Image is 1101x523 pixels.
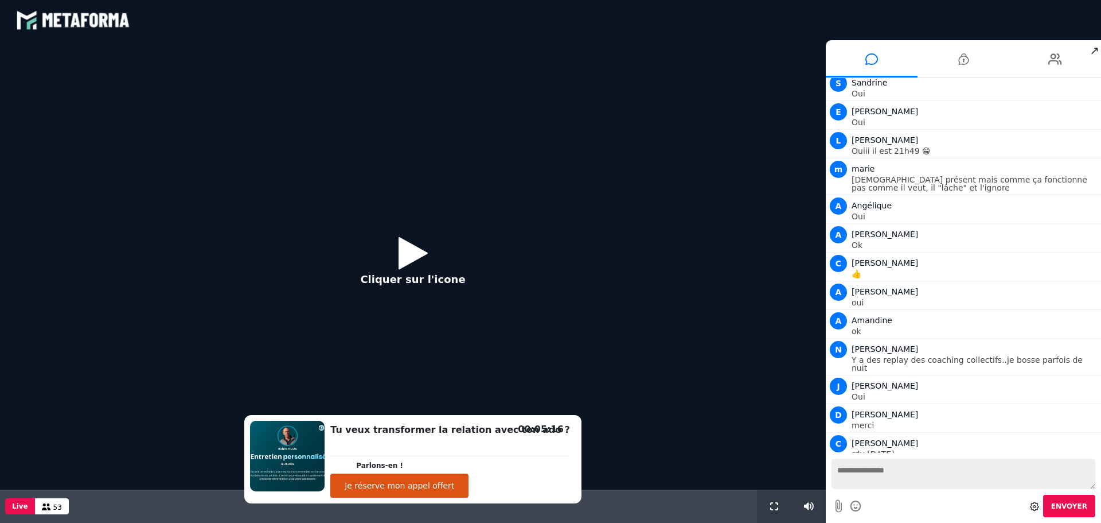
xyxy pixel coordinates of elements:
span: S [830,75,847,92]
span: [PERSON_NAME] [852,230,918,239]
span: J [830,378,847,395]
p: Ok [852,241,1098,249]
p: Oui [852,90,1098,98]
span: A [830,197,847,215]
p: merci [852,421,1098,429]
span: Amandine [852,316,892,325]
p: 👍 [852,270,1098,278]
p: Oui [852,118,1098,126]
img: 1758038531972-o0Ap4NrQxVqGxJXMj58z1kqfcv6A6DSU.jpeg [250,421,325,491]
p: Parlons-en ! [356,460,570,471]
span: Angélique [852,201,892,210]
span: [PERSON_NAME] [852,439,918,448]
p: rdv [DATE] [852,450,1098,458]
span: [PERSON_NAME] [852,135,918,145]
button: Cliquer sur l'icone [349,228,477,302]
p: Oui [852,393,1098,401]
span: [PERSON_NAME] [852,410,918,419]
span: [PERSON_NAME] [852,381,918,390]
p: [DEMOGRAPHIC_DATA] présent mais comme ça fonctionne pas comme il veut, il "lâche" et l'ignore [852,176,1098,192]
span: C [830,435,847,452]
span: 53 [53,503,62,512]
span: [PERSON_NAME] [852,287,918,296]
span: N [830,341,847,358]
button: Je réserve mon appel offert [330,474,468,498]
span: m [830,161,847,178]
span: A [830,312,847,330]
button: Envoyer [1043,495,1095,517]
span: D [830,406,847,424]
h2: Tu veux transformer la relation avec ton ado ? [330,423,570,437]
p: Cliquer sur l'icone [360,272,465,287]
span: L [830,132,847,149]
span: [PERSON_NAME] [852,344,918,354]
p: oui [852,299,1098,307]
p: ok [852,327,1098,335]
p: Oui [852,212,1098,220]
span: Sandrine [852,78,887,87]
p: Ouiii il est 21h49 😁 [852,147,1098,155]
span: marie [852,164,874,173]
span: Envoyer [1051,502,1087,510]
span: ↗ [1088,40,1101,61]
span: A [830,226,847,243]
span: C [830,255,847,272]
button: Live [5,498,35,514]
span: [PERSON_NAME] [852,258,918,268]
span: [PERSON_NAME] [852,107,918,116]
p: Y a des replay des coaching collectifs..je bosse parfois de nuit [852,356,1098,372]
span: E [830,103,847,121]
span: 00:05:16 [518,424,564,435]
span: A [830,284,847,301]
